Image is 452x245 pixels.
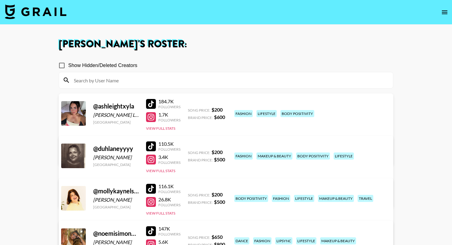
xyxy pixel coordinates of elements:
strong: $ 200 [212,107,223,113]
strong: $ 650 [212,234,223,240]
span: Brand Price: [188,115,213,120]
div: fashion [272,195,290,202]
input: Search by User Name [70,75,389,85]
div: travel [358,195,373,202]
strong: $ 600 [214,114,225,120]
div: fashion [234,110,253,117]
strong: $ 500 [214,156,225,162]
span: Show Hidden/Deleted Creators [68,62,137,69]
div: Followers [158,147,180,152]
span: Song Price: [188,150,210,155]
div: 26.8K [158,196,180,203]
div: lifestyle [296,237,316,244]
h1: [PERSON_NAME] 's Roster: [59,39,393,49]
div: lipsync [275,237,292,244]
div: makeup & beauty [318,195,354,202]
span: Brand Price: [188,158,213,162]
strong: $ 200 [212,149,223,155]
div: body positivity [234,195,268,202]
div: Followers [158,160,180,165]
span: Song Price: [188,235,210,240]
div: fashion [253,237,272,244]
div: @ mollykaynelson [93,187,139,195]
div: lifestyle [334,152,354,160]
div: 110.5K [158,141,180,147]
button: View Full Stats [146,168,175,173]
div: 116.1K [158,183,180,189]
div: 5.6K [158,239,180,245]
div: Followers [158,189,180,194]
div: dance [234,237,249,244]
div: 147K [158,226,180,232]
div: fashion [234,152,253,160]
div: Followers [158,232,180,236]
div: body positivity [280,110,314,117]
div: 1.7K [158,112,180,118]
div: lifestyle [256,110,277,117]
div: [PERSON_NAME] Lusetich-[PERSON_NAME] [93,112,139,118]
div: [PERSON_NAME] [93,197,139,203]
div: @ duhlaneyyyy [93,145,139,152]
button: open drawer [438,6,451,18]
span: Song Price: [188,193,210,197]
div: [GEOGRAPHIC_DATA] [93,162,139,167]
div: @ noemisimoncouceiro [93,230,139,237]
div: [PERSON_NAME] [93,154,139,160]
img: Grail Talent [5,4,66,19]
strong: $ 500 [214,199,225,205]
div: Followers [158,203,180,207]
div: body positivity [296,152,330,160]
div: lifestyle [294,195,314,202]
div: @ ashleightxyla [93,102,139,110]
button: View Full Stats [146,211,175,215]
div: 184.7K [158,98,180,105]
div: makeup & beauty [320,237,356,244]
div: makeup & beauty [256,152,292,160]
div: Followers [158,118,180,122]
div: [GEOGRAPHIC_DATA] [93,120,139,124]
div: Followers [158,105,180,109]
div: [GEOGRAPHIC_DATA] [93,205,139,209]
span: Brand Price: [188,200,213,205]
button: View Full Stats [146,126,175,131]
span: Song Price: [188,108,210,113]
strong: $ 200 [212,192,223,197]
div: 3.4K [158,154,180,160]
